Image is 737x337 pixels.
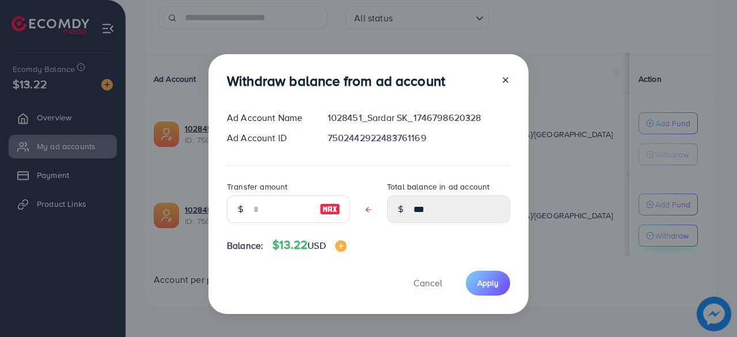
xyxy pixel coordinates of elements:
div: 7502442922483761169 [318,131,519,145]
span: USD [307,239,325,252]
div: Ad Account ID [218,131,318,145]
h3: Withdraw balance from ad account [227,73,445,89]
div: Ad Account Name [218,111,318,124]
span: Cancel [413,277,442,289]
label: Total balance in ad account [387,181,489,192]
span: Balance: [227,239,263,252]
img: image [320,202,340,216]
button: Apply [466,271,510,296]
h4: $13.22 [272,238,346,252]
span: Apply [477,277,499,289]
div: 1028451_Sardar SK_1746798620328 [318,111,519,124]
img: image [335,240,347,252]
label: Transfer amount [227,181,287,192]
button: Cancel [399,271,457,296]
